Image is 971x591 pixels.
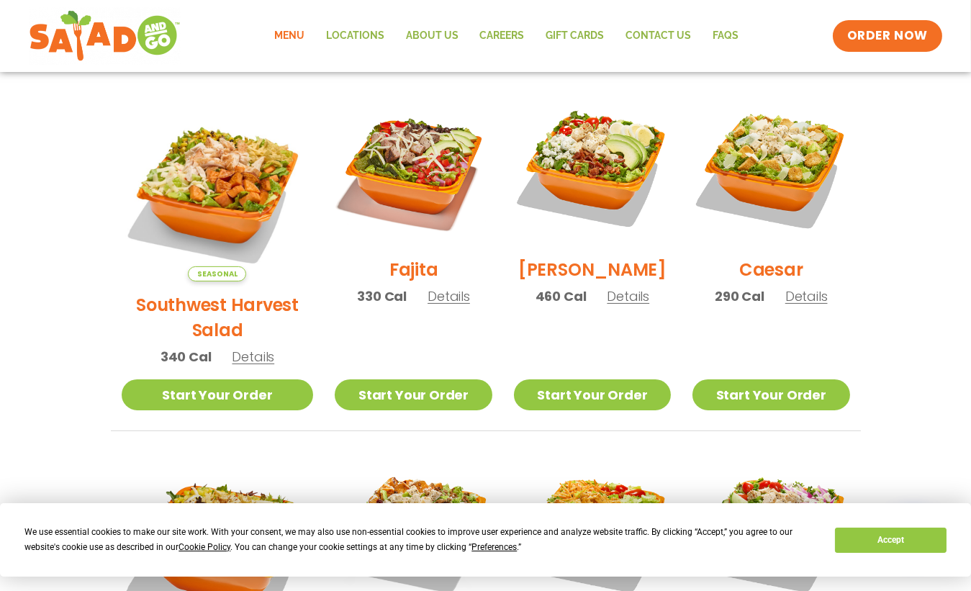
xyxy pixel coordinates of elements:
a: Start Your Order [335,379,492,410]
span: 290 Cal [715,287,764,306]
a: Menu [263,19,315,53]
a: Start Your Order [692,379,849,410]
nav: Menu [263,19,750,53]
h2: Southwest Harvest Salad [122,292,314,343]
a: GIFT CARDS [536,19,615,53]
h2: Fajita [389,257,438,282]
span: Details [232,348,274,366]
a: Start Your Order [514,379,671,410]
span: Details [785,287,828,305]
span: 330 Cal [357,287,407,306]
h2: [PERSON_NAME] [518,257,667,282]
span: Details [607,287,649,305]
a: ORDER NOW [833,20,942,52]
span: 460 Cal [536,287,587,306]
span: Details [428,287,470,305]
span: Preferences [471,542,517,552]
span: Seasonal [188,266,246,281]
span: Cookie Policy [179,542,230,552]
img: Product photo for Cobb Salad [514,89,671,246]
span: ORDER NOW [847,27,928,45]
h2: Caesar [739,257,803,282]
button: Accept [835,528,946,553]
img: Product photo for Southwest Harvest Salad [122,89,314,281]
a: FAQs [703,19,750,53]
img: new-SAG-logo-768×292 [29,7,181,65]
a: Contact Us [615,19,703,53]
img: Product photo for Caesar Salad [692,89,849,246]
img: Product photo for Fajita Salad [335,89,492,246]
a: Careers [469,19,536,53]
a: Locations [315,19,395,53]
div: We use essential cookies to make our site work. With your consent, we may also use non-essential ... [24,525,818,555]
a: Start Your Order [122,379,314,410]
a: About Us [395,19,469,53]
span: 340 Cal [161,347,212,366]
